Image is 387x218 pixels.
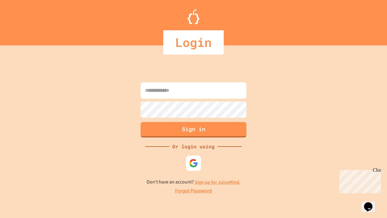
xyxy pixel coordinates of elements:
div: Chat with us now!Close [2,2,42,38]
button: Sign in [141,122,246,137]
img: google-icon.svg [189,159,198,168]
iframe: chat widget [337,167,381,193]
p: Don't have an account? [147,178,241,186]
a: Forgot Password [175,187,212,195]
div: Login [163,30,224,54]
img: Logo.svg [187,9,200,24]
a: Sign up for JuiceMind. [195,179,241,185]
iframe: chat widget [362,194,381,212]
div: Or login using [169,143,218,150]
